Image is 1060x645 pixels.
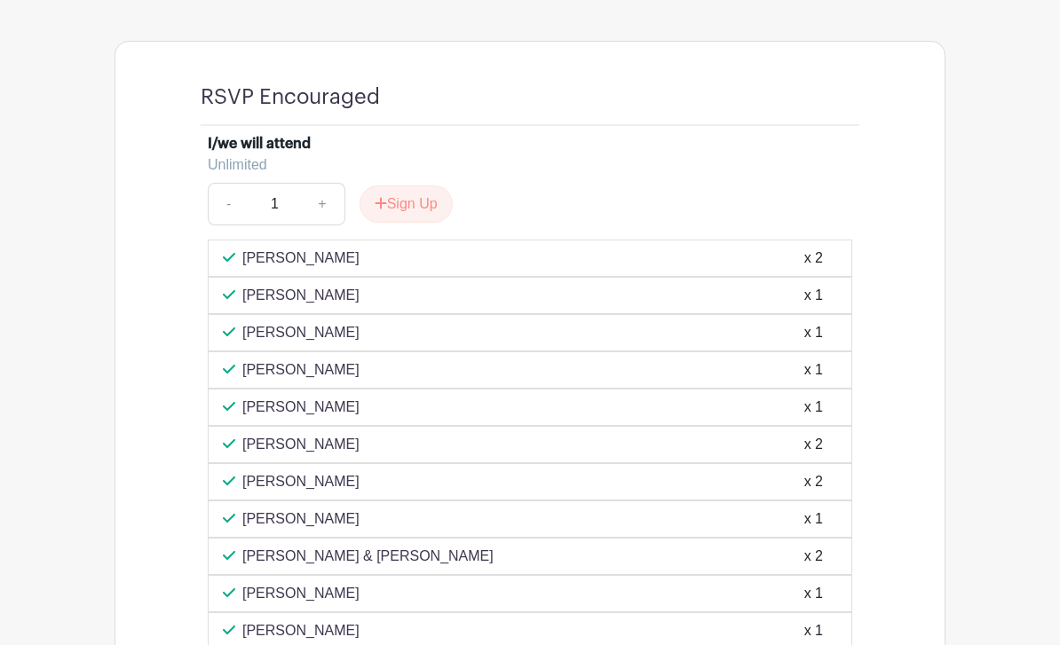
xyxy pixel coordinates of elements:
div: x 1 [804,621,823,642]
button: Sign Up [360,186,453,224]
div: Unlimited [208,155,838,177]
p: [PERSON_NAME] [242,397,360,419]
p: [PERSON_NAME] [242,472,360,493]
div: x 2 [804,435,823,456]
p: [PERSON_NAME] [242,248,360,270]
h4: RSVP Encouraged [201,85,380,111]
p: [PERSON_NAME] [242,323,360,344]
div: x 1 [804,286,823,307]
div: x 1 [804,509,823,531]
p: [PERSON_NAME] [242,360,360,381]
p: [PERSON_NAME] [242,584,360,605]
div: x 1 [804,584,823,605]
div: x 2 [804,472,823,493]
p: [PERSON_NAME] [242,621,360,642]
div: x 1 [804,397,823,419]
div: I/we will attend [208,134,311,155]
a: - [208,184,249,226]
p: [PERSON_NAME] [242,509,360,531]
p: [PERSON_NAME] & [PERSON_NAME] [242,547,494,568]
div: x 1 [804,323,823,344]
div: x 2 [804,547,823,568]
p: [PERSON_NAME] [242,286,360,307]
div: x 1 [804,360,823,381]
a: + [300,184,344,226]
div: x 2 [804,248,823,270]
p: [PERSON_NAME] [242,435,360,456]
